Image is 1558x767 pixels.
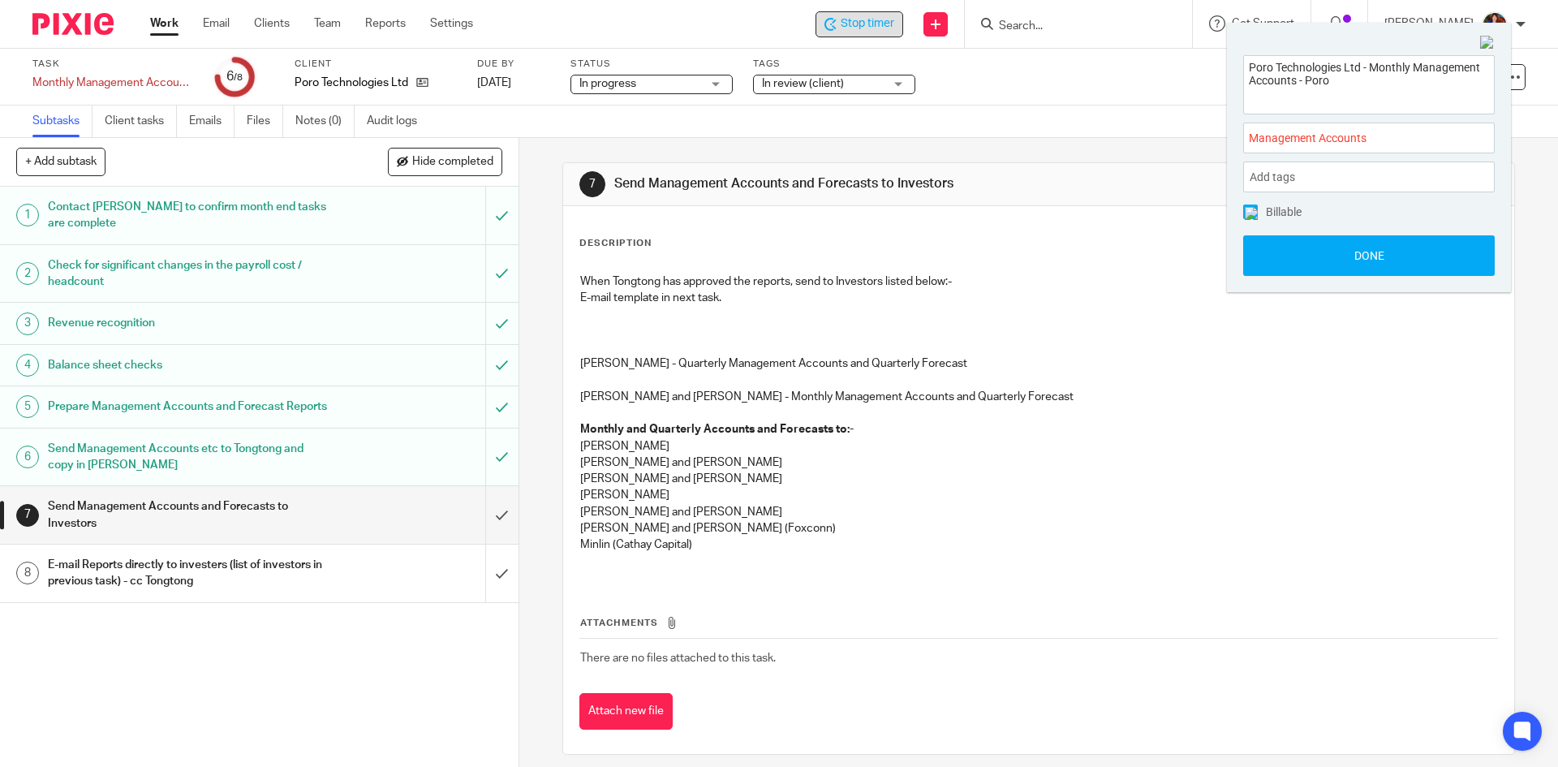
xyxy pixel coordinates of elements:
[580,653,776,664] span: There are no files attached to this task.
[1244,56,1494,109] textarea: Poro Technologies Ltd - Monthly Management Accounts - Poro
[580,389,1496,405] p: [PERSON_NAME] and [PERSON_NAME] - Monthly Management Accounts and Quarterly Forecast
[16,204,39,226] div: 1
[1250,165,1303,190] span: Add tags
[48,494,329,536] h1: Send Management Accounts and Forecasts to Investors
[412,156,493,169] span: Hide completed
[1243,235,1495,276] button: Done
[579,237,652,250] p: Description
[580,455,1496,471] p: [PERSON_NAME] and [PERSON_NAME]
[16,562,39,584] div: 8
[580,471,1496,487] p: [PERSON_NAME] and [PERSON_NAME]
[1482,11,1508,37] img: Nicole.jpeg
[16,148,105,175] button: + Add subtask
[1266,206,1302,218] span: Billable
[48,394,329,419] h1: Prepare Management Accounts and Forecast Reports
[579,693,673,730] button: Attach new file
[234,73,243,82] small: /8
[614,175,1074,192] h1: Send Management Accounts and Forecasts to Investors
[1245,207,1258,220] img: checked.png
[430,15,473,32] a: Settings
[247,106,283,137] a: Files
[580,274,1496,290] p: When Tongtong has approved the reports, send to Investors listed below:-
[1384,15,1474,32] p: [PERSON_NAME]
[48,437,329,478] h1: Send Management Accounts etc to Tongtong and copy in [PERSON_NAME]
[32,58,195,71] label: Task
[189,106,235,137] a: Emails
[32,13,114,35] img: Pixie
[16,395,39,418] div: 5
[580,355,1496,372] p: [PERSON_NAME] - Quarterly Management Accounts and Quarterly Forecast
[48,253,329,295] h1: Check for significant changes in the payroll cost / headcount
[365,15,406,32] a: Reports
[48,311,329,335] h1: Revenue recognition
[367,106,429,137] a: Audit logs
[203,15,230,32] a: Email
[580,618,658,627] span: Attachments
[477,77,511,88] span: [DATE]
[32,75,195,91] div: Monthly Management Accounts - Poro
[16,446,39,468] div: 6
[16,262,39,285] div: 2
[477,58,550,71] label: Due by
[32,106,93,137] a: Subtasks
[997,19,1143,34] input: Search
[295,75,408,91] p: Poro Technologies Ltd
[48,353,329,377] h1: Balance sheet checks
[226,67,243,86] div: 6
[254,15,290,32] a: Clients
[580,487,1496,503] p: [PERSON_NAME]
[580,504,1496,520] p: [PERSON_NAME] and [PERSON_NAME]
[579,78,636,89] span: In progress
[580,438,1496,455] p: [PERSON_NAME]
[314,15,341,32] a: Team
[48,553,329,594] h1: E-mail Reports directly to investers (list of investors in previous task) - cc Tongtong
[105,106,177,137] a: Client tasks
[580,536,1496,553] p: Minlin (Cathay Capital)
[1232,18,1294,29] span: Get Support
[16,312,39,335] div: 3
[762,78,844,89] span: In review (client)
[816,11,903,37] div: Poro Technologies Ltd - Monthly Management Accounts - Poro
[16,354,39,377] div: 4
[570,58,733,71] label: Status
[1480,36,1495,50] img: Close
[580,290,1496,306] p: E-mail template in next task.
[48,195,329,236] h1: Contact [PERSON_NAME] to confirm month end tasks are complete
[150,15,179,32] a: Work
[580,424,854,435] strong: Monthly and Quarterly Accounts and Forecasts to:-
[579,171,605,197] div: 7
[295,58,457,71] label: Client
[753,58,915,71] label: Tags
[16,504,39,527] div: 7
[295,106,355,137] a: Notes (0)
[388,148,502,175] button: Hide completed
[580,520,1496,536] p: [PERSON_NAME] and [PERSON_NAME] (Foxconn)
[841,15,894,32] span: Stop timer
[1249,130,1453,147] span: Management Accounts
